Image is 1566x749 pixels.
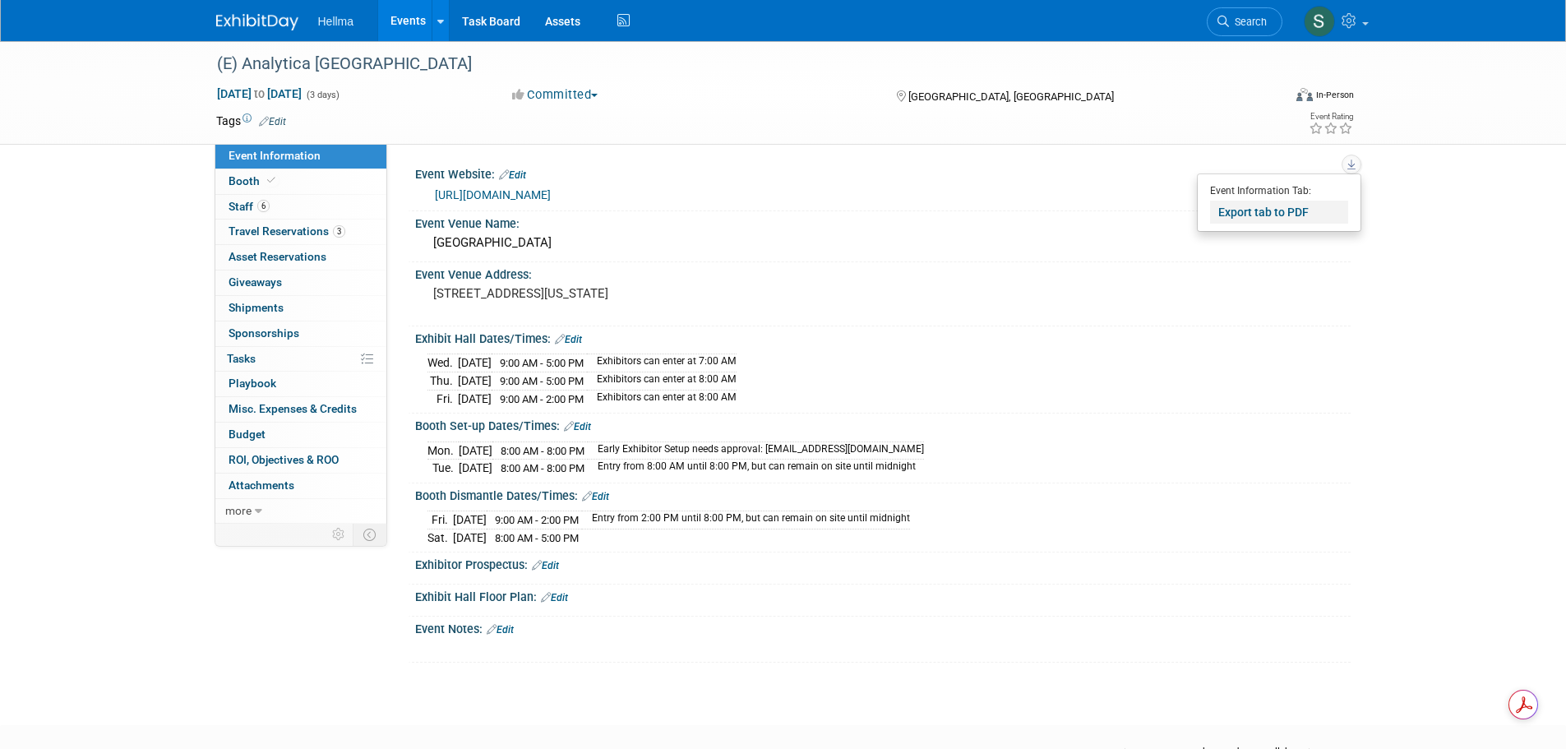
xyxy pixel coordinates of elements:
div: Booth Set-up Dates/Times: [415,414,1351,435]
td: Wed. [427,354,458,372]
a: Edit [499,169,526,181]
td: Tue. [427,460,459,477]
a: Edit [487,624,514,636]
a: Edit [582,491,609,502]
a: Travel Reservations3 [215,220,386,244]
a: Misc. Expenses & Credits [215,397,386,422]
span: 3 [333,225,345,238]
span: (3 days) [305,90,340,100]
span: more [225,504,252,517]
span: 9:00 AM - 2:00 PM [495,514,579,526]
span: 8:00 AM - 8:00 PM [501,445,584,457]
a: Edit [259,116,286,127]
td: [DATE] [459,442,492,460]
span: 9:00 AM - 5:00 PM [500,375,584,387]
span: 6 [257,200,270,212]
a: Sponsorships [215,321,386,346]
a: Attachments [215,474,386,498]
span: Search [1229,16,1267,28]
td: Tags [216,113,286,129]
td: [DATE] [453,529,487,546]
span: Hellma [318,15,354,28]
td: [DATE] [459,460,492,477]
div: Event Notes: [415,617,1351,638]
td: Early Exhibitor Setup needs approval: [EMAIL_ADDRESS][DOMAIN_NAME] [588,442,924,460]
span: 9:00 AM - 5:00 PM [500,357,584,369]
img: Format-Inperson.png [1296,88,1313,101]
a: Edit [532,560,559,571]
a: ROI, Objectives & ROO [215,448,386,473]
td: Sat. [427,529,453,546]
td: Mon. [427,442,459,460]
a: Event Information [215,144,386,169]
td: [DATE] [458,372,492,391]
td: Entry from 8:00 AM until 8:00 PM, but can remain on site until midnight [588,460,924,477]
span: ROI, Objectives & ROO [229,453,339,466]
span: Booth [229,174,279,187]
img: ExhibitDay [216,14,298,30]
span: Tasks [227,352,256,365]
td: Thu. [427,372,458,391]
i: Booth reservation complete [267,176,275,185]
a: Tasks [215,347,386,372]
div: Event Rating [1309,113,1353,121]
span: Shipments [229,301,284,314]
a: Asset Reservations [215,245,386,270]
td: Fri. [427,390,458,407]
div: Event Format [1185,86,1355,110]
a: more [215,499,386,524]
a: [URL][DOMAIN_NAME] [435,188,551,201]
span: Staff [229,200,270,213]
a: Edit [564,421,591,432]
span: Budget [229,428,266,441]
span: Event Information [229,149,321,162]
a: Search [1207,7,1282,36]
td: Exhibitors can enter at 8:00 AM [587,390,737,407]
td: [DATE] [453,511,487,529]
span: Giveaways [229,275,282,289]
td: Fri. [427,511,453,529]
span: Asset Reservations [229,250,326,263]
span: 8:00 AM - 8:00 PM [501,462,584,474]
pre: [STREET_ADDRESS][US_STATE] [433,286,787,301]
a: Export tab to PDF [1210,201,1348,224]
td: [DATE] [458,390,492,407]
td: [DATE] [458,354,492,372]
a: Playbook [215,372,386,396]
div: Exhibitor Prospectus: [415,553,1351,574]
a: Budget [215,423,386,447]
td: Exhibitors can enter at 8:00 AM [587,372,737,391]
div: [GEOGRAPHIC_DATA] [427,230,1338,256]
a: Shipments [215,296,386,321]
span: 9:00 AM - 2:00 PM [500,393,584,405]
img: Stacey Carrier [1304,6,1335,37]
span: to [252,87,267,100]
td: Exhibitors can enter at 7:00 AM [587,354,737,372]
span: [DATE] [DATE] [216,86,303,101]
div: Exhibit Hall Dates/Times: [415,326,1351,348]
div: Booth Dismantle Dates/Times: [415,483,1351,505]
button: Committed [506,86,604,104]
span: Sponsorships [229,326,299,340]
td: Toggle Event Tabs [353,524,386,545]
a: Giveaways [215,270,386,295]
a: Edit [541,592,568,603]
div: In-Person [1315,89,1354,101]
a: Edit [555,334,582,345]
a: Staff6 [215,195,386,220]
div: Event Venue Name: [415,211,1351,232]
a: Booth [215,169,386,194]
div: Event Venue Address: [415,262,1351,283]
div: (E) Analytica [GEOGRAPHIC_DATA] [211,49,1258,79]
div: Event Information Tab: [1210,180,1348,198]
span: Travel Reservations [229,224,345,238]
span: Attachments [229,479,294,492]
span: Playbook [229,377,276,390]
span: Misc. Expenses & Credits [229,402,357,415]
div: Event Website: [415,162,1351,183]
span: 8:00 AM - 5:00 PM [495,532,579,544]
span: [GEOGRAPHIC_DATA], [GEOGRAPHIC_DATA] [908,90,1114,103]
div: Exhibit Hall Floor Plan: [415,585,1351,606]
td: Entry from 2:00 PM until 8:00 PM, but can remain on site until midnight [582,511,910,529]
td: Personalize Event Tab Strip [325,524,353,545]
